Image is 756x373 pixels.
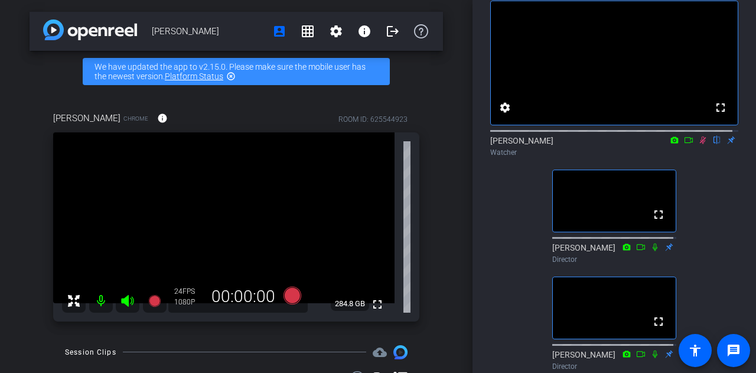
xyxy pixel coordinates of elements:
[651,314,666,329] mat-icon: fullscreen
[157,113,168,124] mat-icon: info
[152,20,265,43] span: [PERSON_NAME]
[393,345,408,359] img: Session clips
[183,287,195,296] span: FPS
[552,254,676,265] div: Director
[651,207,666,222] mat-icon: fullscreen
[43,20,137,40] img: app-logo
[552,242,676,265] div: [PERSON_NAME]
[386,24,400,38] mat-icon: logout
[490,135,738,158] div: [PERSON_NAME]
[174,287,204,296] div: 24
[357,24,372,38] mat-icon: info
[123,114,148,123] span: Chrome
[65,346,116,358] div: Session Clips
[688,343,702,358] mat-icon: accessibility
[498,100,512,115] mat-icon: settings
[272,24,286,38] mat-icon: account_box
[373,345,387,359] mat-icon: cloud_upload
[713,100,728,115] mat-icon: fullscreen
[552,361,676,372] div: Director
[338,114,408,125] div: ROOM ID: 625544923
[552,349,676,372] div: [PERSON_NAME]
[329,24,343,38] mat-icon: settings
[710,134,724,145] mat-icon: flip
[331,297,369,311] span: 284.8 GB
[165,72,223,81] a: Platform Status
[226,72,236,81] mat-icon: highlight_off
[174,297,204,307] div: 1080P
[726,343,741,358] mat-icon: message
[373,345,387,359] span: Destinations for your clips
[370,297,384,312] mat-icon: fullscreen
[490,147,738,158] div: Watcher
[204,287,283,307] div: 00:00:00
[83,58,390,85] div: We have updated the app to v2.15.0. Please make sure the mobile user has the newest version.
[53,112,120,125] span: [PERSON_NAME]
[301,24,315,38] mat-icon: grid_on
